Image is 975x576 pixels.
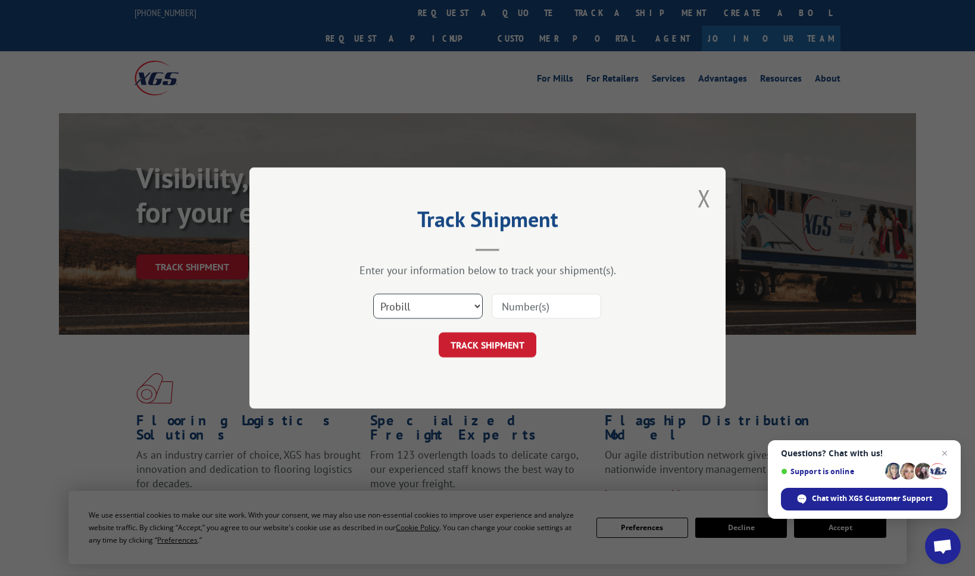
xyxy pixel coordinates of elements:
[812,493,932,504] span: Chat with XGS Customer Support
[698,182,711,214] button: Close modal
[781,467,881,476] span: Support is online
[781,449,948,458] span: Questions? Chat with us!
[781,488,948,510] span: Chat with XGS Customer Support
[439,332,536,357] button: TRACK SHIPMENT
[309,211,666,233] h2: Track Shipment
[925,528,961,564] a: Open chat
[492,294,601,319] input: Number(s)
[309,263,666,277] div: Enter your information below to track your shipment(s).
